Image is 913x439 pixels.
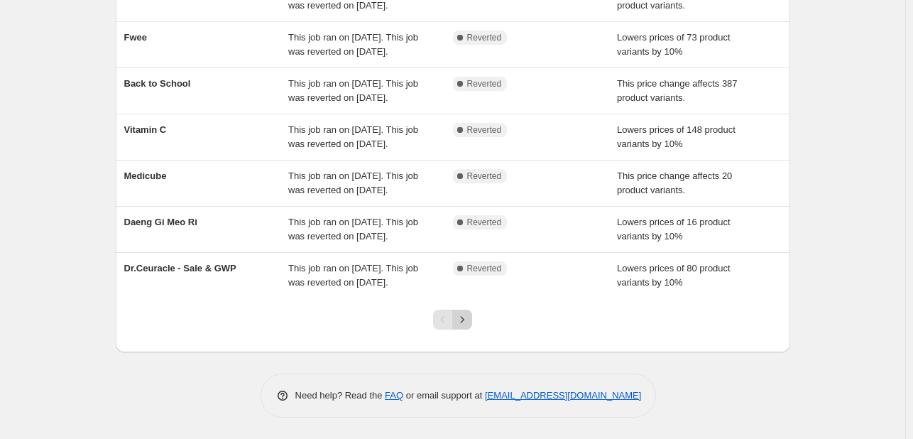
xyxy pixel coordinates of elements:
[452,310,472,330] button: Next
[295,390,386,401] span: Need help? Read the
[288,170,418,195] span: This job ran on [DATE]. This job was reverted on [DATE].
[617,217,731,242] span: Lowers prices of 16 product variants by 10%
[617,32,731,57] span: Lowers prices of 73 product variants by 10%
[485,390,641,401] a: [EMAIL_ADDRESS][DOMAIN_NAME]
[467,78,502,90] span: Reverted
[433,310,472,330] nav: Pagination
[124,263,236,273] span: Dr.Ceuracle - Sale & GWP
[467,124,502,136] span: Reverted
[467,170,502,182] span: Reverted
[385,390,403,401] a: FAQ
[617,124,736,149] span: Lowers prices of 148 product variants by 10%
[467,263,502,274] span: Reverted
[467,32,502,43] span: Reverted
[617,263,731,288] span: Lowers prices of 80 product variants by 10%
[617,170,732,195] span: This price change affects 20 product variants.
[288,217,418,242] span: This job ran on [DATE]. This job was reverted on [DATE].
[124,78,191,89] span: Back to School
[467,217,502,228] span: Reverted
[288,32,418,57] span: This job ran on [DATE]. This job was reverted on [DATE].
[124,170,167,181] span: Medicube
[617,78,738,103] span: This price change affects 387 product variants.
[288,78,418,103] span: This job ran on [DATE]. This job was reverted on [DATE].
[124,217,197,227] span: Daeng Gi Meo Ri
[124,32,148,43] span: Fwee
[288,124,418,149] span: This job ran on [DATE]. This job was reverted on [DATE].
[288,263,418,288] span: This job ran on [DATE]. This job was reverted on [DATE].
[124,124,167,135] span: Vitamin C
[403,390,485,401] span: or email support at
